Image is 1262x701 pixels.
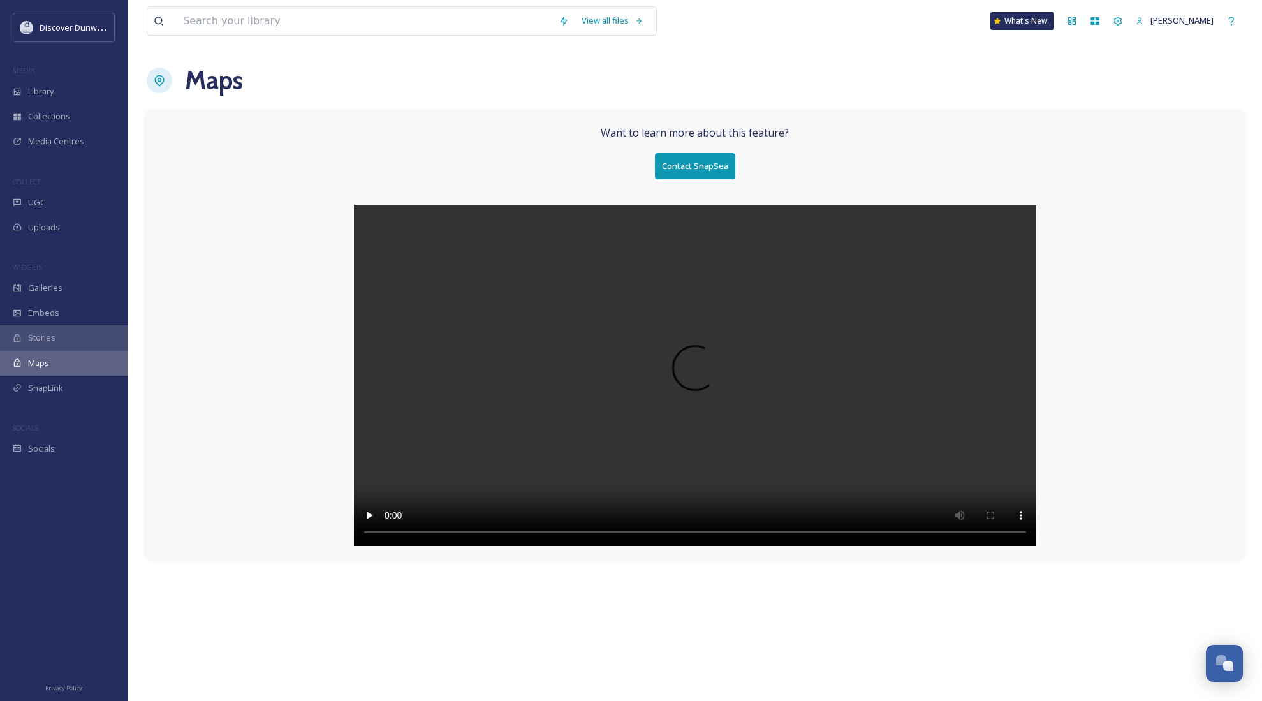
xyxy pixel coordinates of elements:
[13,177,40,186] span: COLLECT
[1150,15,1214,26] span: [PERSON_NAME]
[28,135,84,147] span: Media Centres
[40,21,116,33] span: Discover Dunwoody
[28,382,63,394] span: SnapLink
[1129,8,1220,33] a: [PERSON_NAME]
[28,110,70,122] span: Collections
[28,443,55,455] span: Socials
[28,196,45,209] span: UGC
[177,7,552,35] input: Search your library
[575,8,650,33] a: View all files
[28,85,54,98] span: Library
[28,307,59,319] span: Embeds
[28,357,49,369] span: Maps
[13,66,35,75] span: MEDIA
[28,332,55,344] span: Stories
[20,21,33,34] img: 696246f7-25b9-4a35-beec-0db6f57a4831.png
[45,679,82,695] a: Privacy Policy
[990,12,1054,30] a: What's New
[28,282,62,294] span: Galleries
[13,262,42,272] span: WIDGETS
[28,221,60,233] span: Uploads
[45,684,82,692] span: Privacy Policy
[185,61,243,100] a: Maps
[601,125,789,140] span: Want to learn more about this feature?
[1206,645,1243,682] button: Open Chat
[13,423,38,432] span: SOCIALS
[655,153,735,179] button: Contact SnapSea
